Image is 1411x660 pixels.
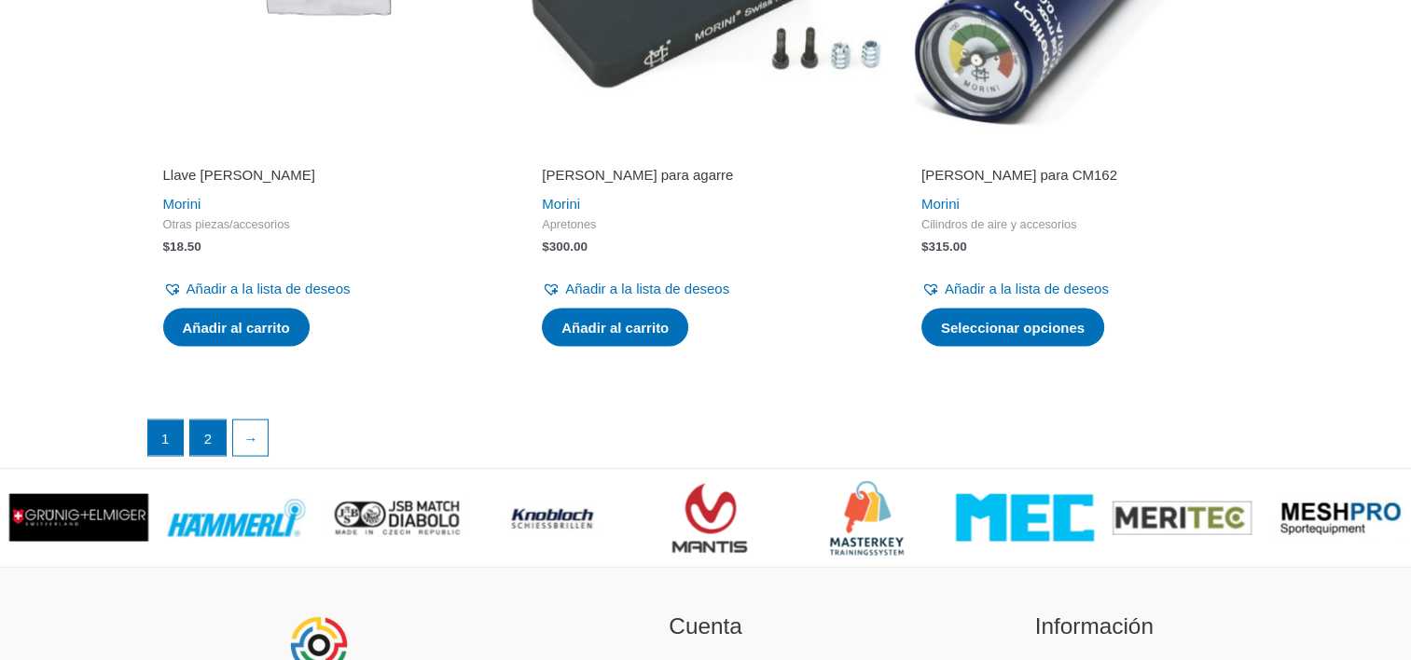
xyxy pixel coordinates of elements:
a: Morini [163,195,201,211]
a: Añadir a la lista de deseos [542,275,729,301]
h2: Llave [PERSON_NAME] [163,165,491,184]
span: Añadir a la lista de deseos [565,280,729,296]
iframe: Customer reviews powered by Trustpilot [921,139,1249,161]
a: Añadir al carrito: "Morini Support for Grip" [542,308,688,347]
a: Añadir a la lista de deseos [163,275,351,301]
bdi: 18.50 [163,239,201,253]
a: Añadir al carrito: "Llave Morini Torx" [163,308,310,347]
iframe: Customer reviews powered by Trustpilot [542,139,869,161]
a: Morini [921,195,960,211]
span: Añadir a la lista de deseos [187,280,351,296]
span: $ [542,239,549,253]
a: → [233,419,269,455]
span: Cilindros de aire y accesorios [921,216,1249,232]
span: Añadir a la lista de deseos [945,280,1109,296]
h2: [PERSON_NAME] para agarre [542,165,869,184]
a: [PERSON_NAME] para agarre [542,165,869,190]
a: Añadir a la lista de deseos [921,275,1109,301]
span: Otras piezas/accesorios [163,216,491,232]
h2: Información [923,609,1266,643]
span: $ [921,239,929,253]
h2: Cuenta [534,609,877,643]
iframe: Customer reviews powered by Trustpilot [163,139,491,161]
nav: Paginación de productos [146,419,1266,465]
span: $ [163,239,171,253]
h2: [PERSON_NAME] para CM162 [921,165,1249,184]
a: Seleccione las opciones para "Cilindro Morini para CM162" [921,308,1104,347]
a: Página 2 [190,419,226,455]
a: [PERSON_NAME] para CM162 [921,165,1249,190]
bdi: 315.00 [921,239,967,253]
bdi: 300.00 [542,239,588,253]
span: Página 1 [148,419,184,455]
a: Llave [PERSON_NAME] [163,165,491,190]
span: Apretones [542,216,869,232]
a: Morini [542,195,580,211]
